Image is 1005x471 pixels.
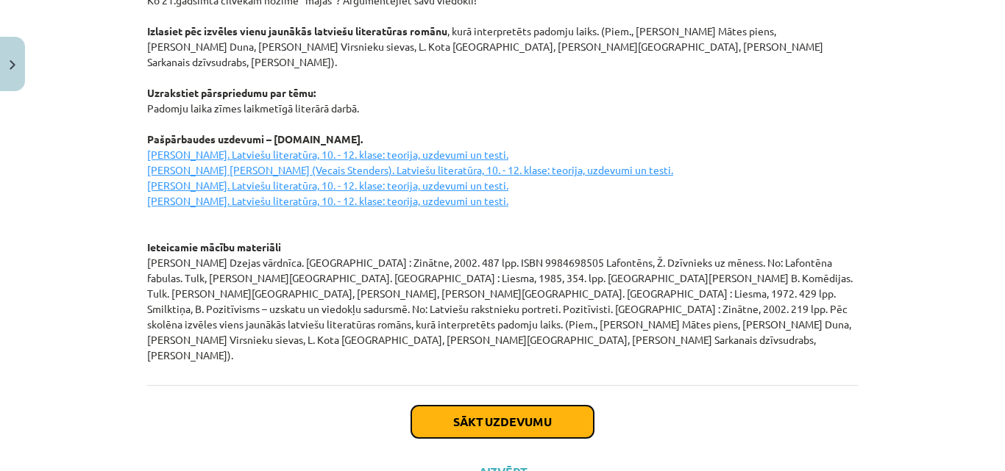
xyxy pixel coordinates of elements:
[147,24,447,37] strong: Izlasiet pēc izvēles vienu jaunākās latviešu literatūras romānu
[147,148,673,207] u: [PERSON_NAME]. Latviešu literatūra, 10. - 12. klase: teorija, uzdevumi un testi. [PERSON_NAME] [P...
[147,240,281,254] strong: Ieteicamie mācību materiāli
[411,406,594,438] button: Sākt uzdevumu
[147,132,363,145] strong: Pašpārbaudes uzdevumi – [DOMAIN_NAME].
[10,60,15,70] img: icon-close-lesson-0947bae3869378f0d4975bcd49f059093ad1ed9edebbc8119c70593378902aed.svg
[147,86,316,99] strong: Uzrakstiet pārspriedumu par tēmu:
